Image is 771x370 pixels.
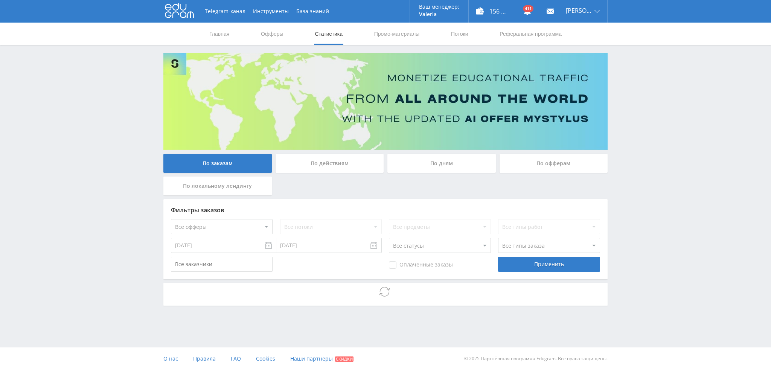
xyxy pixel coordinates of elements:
div: По заказам [163,154,272,173]
span: Cookies [256,355,275,362]
span: О нас [163,355,178,362]
div: Применить [498,257,600,272]
a: Cookies [256,347,275,370]
a: FAQ [231,347,241,370]
div: По локальному лендингу [163,177,272,195]
p: Ваш менеджер: [419,4,459,10]
a: Потоки [450,23,469,45]
span: [PERSON_NAME] [566,8,592,14]
div: Фильтры заказов [171,207,600,213]
div: © 2025 Партнёрская программа Edugram. Все права защищены. [389,347,608,370]
span: Скидки [335,356,354,362]
a: Реферальная программа [499,23,562,45]
a: Наши партнеры Скидки [290,347,354,370]
span: Наши партнеры [290,355,333,362]
a: Промо-материалы [373,23,420,45]
a: Офферы [260,23,284,45]
p: Valeria [419,11,459,17]
a: Статистика [314,23,343,45]
a: О нас [163,347,178,370]
input: Все заказчики [171,257,273,272]
span: FAQ [231,355,241,362]
a: Главная [209,23,230,45]
div: По офферам [500,154,608,173]
div: По действиям [276,154,384,173]
img: Banner [163,53,608,150]
a: Правила [193,347,216,370]
div: По дням [387,154,496,173]
span: Оплаченные заказы [389,261,453,269]
span: Правила [193,355,216,362]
